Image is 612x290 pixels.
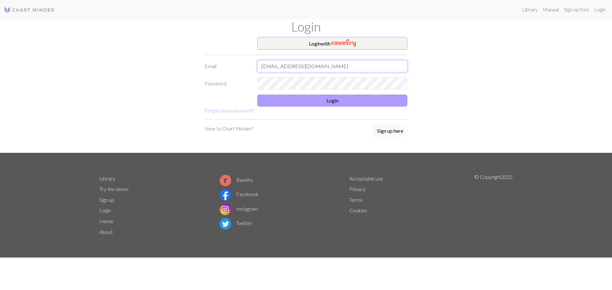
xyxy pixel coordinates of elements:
[220,218,231,230] img: Twitter logo
[349,197,363,203] a: Terms
[201,60,253,72] label: Email
[220,175,231,186] img: Ravelry logo
[592,3,608,16] a: Login
[474,173,513,237] p: © Copyright 2025
[99,218,113,224] a: Home
[331,39,356,47] img: Ravelry
[220,220,252,226] a: Twitter
[96,19,516,34] h1: Login
[349,186,366,192] a: Privacy
[99,207,111,213] a: Login
[220,206,258,212] a: Instagram
[205,125,253,132] p: New to Chart Minder?
[220,204,231,215] img: Instagram logo
[561,3,592,16] a: Sign up free
[205,107,254,113] a: Forgot your password?
[99,175,115,181] a: Library
[520,3,540,16] a: Library
[257,95,407,107] button: Login
[373,125,407,138] a: Sign up here
[373,125,407,137] button: Sign up here
[201,77,253,89] label: Password
[540,3,561,16] a: Manual
[257,37,407,50] button: Loginwith
[99,197,114,203] a: Sign up
[349,207,367,213] a: Cookies
[99,186,128,192] a: Try the demo
[4,6,55,14] img: Logo
[220,177,253,183] a: Ravelry
[220,191,259,197] a: Facebook
[220,189,231,201] img: Facebook logo
[349,175,383,181] a: Acceptable use
[99,229,113,235] a: About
